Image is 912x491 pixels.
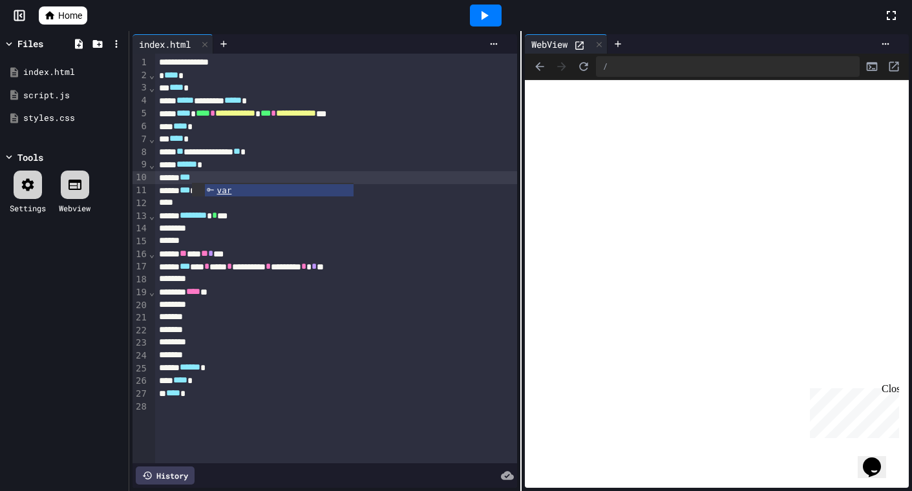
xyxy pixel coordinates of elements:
div: 5 [133,107,149,120]
span: Fold line [149,160,155,170]
div: Webview [59,202,90,214]
div: 6 [133,120,149,133]
button: Open in new tab [884,57,904,76]
div: WebView [525,34,608,54]
span: Fold line [149,70,155,80]
div: script.js [23,89,124,102]
span: Fold line [149,83,155,93]
div: index.html [23,66,124,79]
div: 10 [133,171,149,184]
div: 3 [133,81,149,94]
div: 20 [133,299,149,312]
div: 14 [133,222,149,235]
div: index.html [133,34,213,54]
iframe: Web Preview [525,80,909,488]
div: 11 [133,184,149,197]
div: 27 [133,388,149,401]
button: Console [862,57,882,76]
iframe: chat widget [858,439,899,478]
span: Fold line [149,134,155,144]
div: 28 [133,401,149,413]
div: 17 [133,260,149,273]
div: index.html [133,37,197,51]
div: 25 [133,362,149,375]
span: Back [530,57,549,76]
div: 15 [133,235,149,248]
div: 2 [133,69,149,82]
div: Tools [17,151,43,164]
div: 16 [133,248,149,261]
div: 4 [133,94,149,107]
div: 22 [133,324,149,337]
div: 12 [133,197,149,210]
div: Chat with us now!Close [5,5,89,82]
span: var [217,185,232,195]
span: Fold line [149,211,155,221]
iframe: chat widget [805,383,899,438]
div: History [136,466,195,485]
div: 9 [133,158,149,171]
span: Fold line [149,287,155,297]
a: Home [39,6,87,25]
span: Fold line [149,249,155,259]
div: styles.css [23,112,124,125]
div: 26 [133,375,149,388]
div: 7 [133,133,149,146]
span: Forward [552,57,571,76]
div: WebView [525,37,574,51]
div: 21 [133,311,149,324]
div: Files [17,37,43,50]
div: 18 [133,273,149,286]
div: 13 [133,210,149,223]
div: 19 [133,286,149,299]
div: 23 [133,337,149,350]
span: Home [58,9,82,22]
div: 8 [133,146,149,159]
div: 1 [133,56,149,69]
ul: Completions [192,183,354,196]
div: Settings [10,202,46,214]
button: Refresh [574,57,593,76]
div: / [596,56,860,77]
div: 24 [133,350,149,362]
